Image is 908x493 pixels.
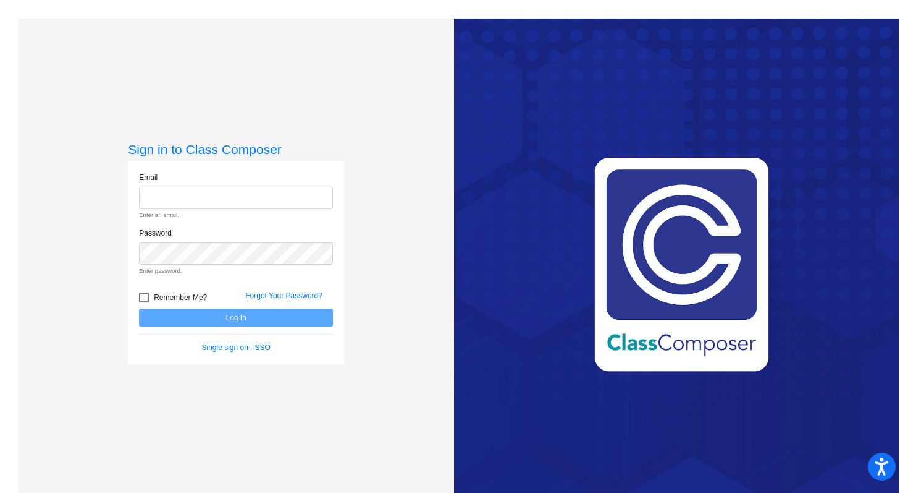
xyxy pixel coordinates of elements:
a: Forgot Your Password? [245,291,322,300]
span: Remember Me? [154,290,207,305]
label: Password [139,228,172,239]
a: Single sign on - SSO [202,343,271,352]
label: Email [139,172,158,183]
small: Enter an email. [139,211,333,220]
small: Enter password. [139,267,333,275]
button: Log In [139,309,333,327]
h3: Sign in to Class Composer [128,142,344,157]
